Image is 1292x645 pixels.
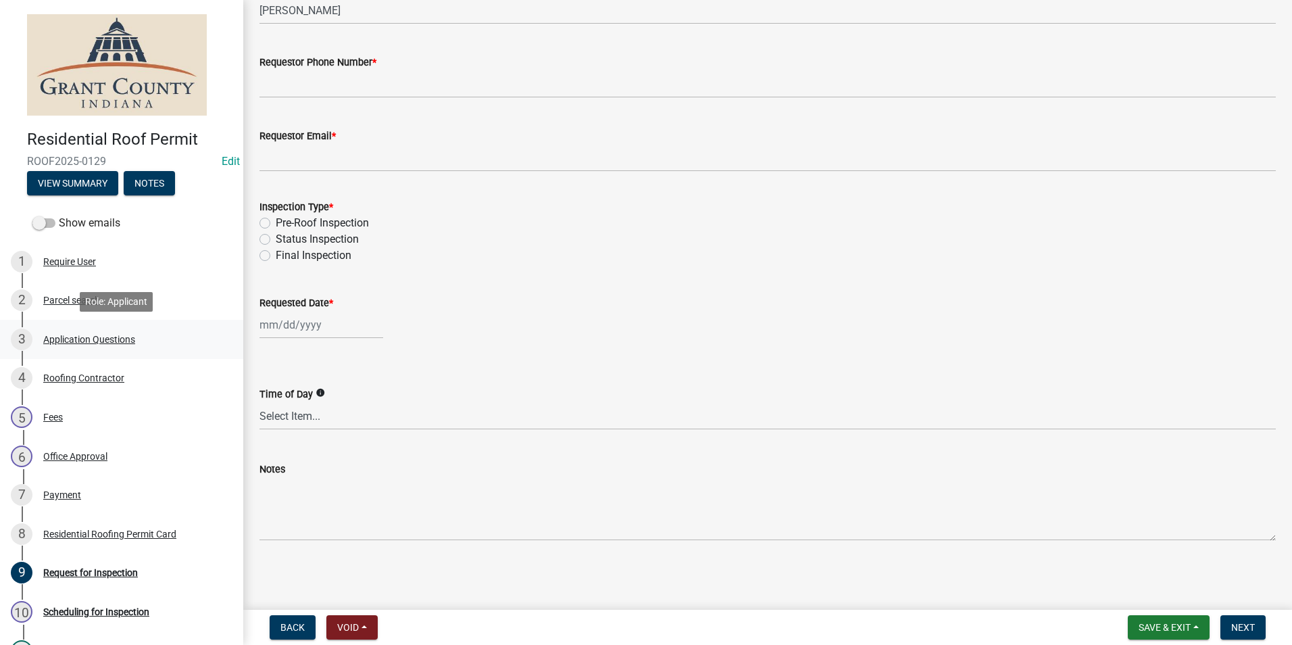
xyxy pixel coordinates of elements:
[80,292,153,312] div: Role: Applicant
[27,14,207,116] img: Grant County, Indiana
[259,465,285,475] label: Notes
[43,607,149,617] div: Scheduling for Inspection
[11,329,32,350] div: 3
[11,523,32,545] div: 8
[43,529,176,539] div: Residential Roofing Permit Card
[43,295,100,305] div: Parcel search
[1231,622,1255,633] span: Next
[43,335,135,344] div: Application Questions
[1139,622,1191,633] span: Save & Exit
[27,130,232,149] h4: Residential Roof Permit
[124,171,175,195] button: Notes
[11,446,32,467] div: 6
[32,215,120,231] label: Show emails
[276,215,369,231] label: Pre-Roof Inspection
[316,388,325,398] i: info
[270,615,316,640] button: Back
[43,568,138,577] div: Request for Inspection
[11,251,32,272] div: 1
[11,562,32,583] div: 9
[259,311,383,339] input: mm/dd/yyyy
[43,373,124,383] div: Roofing Contractor
[27,178,118,189] wm-modal-confirm: Summary
[1128,615,1210,640] button: Save & Exit
[259,58,376,68] label: Requestor Phone Number
[337,622,359,633] span: Void
[43,490,81,500] div: Payment
[1220,615,1266,640] button: Next
[259,299,333,308] label: Requested Date
[124,178,175,189] wm-modal-confirm: Notes
[27,171,118,195] button: View Summary
[276,247,351,264] label: Final Inspection
[43,412,63,422] div: Fees
[43,257,96,266] div: Require User
[259,132,336,141] label: Requestor Email
[27,155,216,168] span: ROOF2025-0129
[222,155,240,168] wm-modal-confirm: Edit Application Number
[276,231,359,247] label: Status Inspection
[259,203,333,212] label: Inspection Type
[11,289,32,311] div: 2
[326,615,378,640] button: Void
[11,601,32,623] div: 10
[280,622,305,633] span: Back
[259,390,313,400] label: Time of Day
[222,155,240,168] a: Edit
[11,484,32,506] div: 7
[11,367,32,389] div: 4
[11,406,32,428] div: 5
[43,452,107,461] div: Office Approval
